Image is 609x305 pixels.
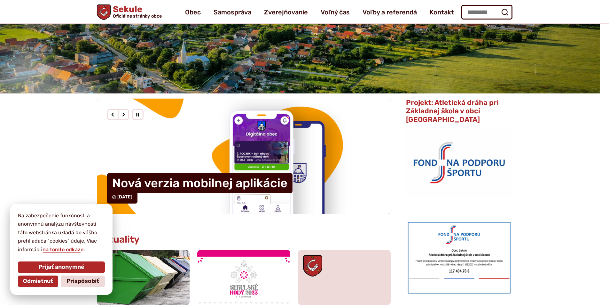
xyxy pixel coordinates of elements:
[117,194,132,200] span: [DATE]
[406,220,512,295] img: draha.png
[264,3,308,21] a: Zverejňovanie
[214,3,251,21] a: Samospráva
[113,14,162,18] span: Oficiálne stránky obce
[97,234,140,245] h3: Aktuality
[97,99,391,214] a: Nová verzia mobilnej aplikácie [DATE]
[18,212,105,254] p: Na zabezpečenie funkčnosti a anonymnú analýzu návštevnosti táto webstránka ukladá do vášho prehli...
[107,109,119,120] div: Predošlý slajd
[97,4,162,20] a: Logo Sekule, prejsť na domovskú stránku.
[97,99,391,214] div: 3 / 8
[185,3,201,21] a: Obec
[42,246,84,253] a: na tomto odkaze
[66,278,99,285] span: Prispôsobiť
[18,261,105,273] button: Prijať anonymné
[18,276,58,287] button: Odmietnuť
[23,278,53,285] span: Odmietnuť
[97,4,111,20] img: Prejsť na domovskú stránku
[61,276,105,287] button: Prispôsobiť
[132,109,144,120] div: Pozastaviť pohyb slajdera
[406,98,499,124] span: Projekt: Atletická dráha pri Základnej škole v obci [GEOGRAPHIC_DATA]
[111,5,162,19] h1: Sekule
[406,127,512,197] img: logo_fnps.png
[118,109,129,120] div: Nasledujúci slajd
[107,173,293,193] h4: Nová verzia mobilnej aplikácie
[430,3,454,21] a: Kontakt
[38,264,84,271] span: Prijať anonymné
[321,3,350,21] a: Voľný čas
[363,3,417,21] a: Voľby a referendá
